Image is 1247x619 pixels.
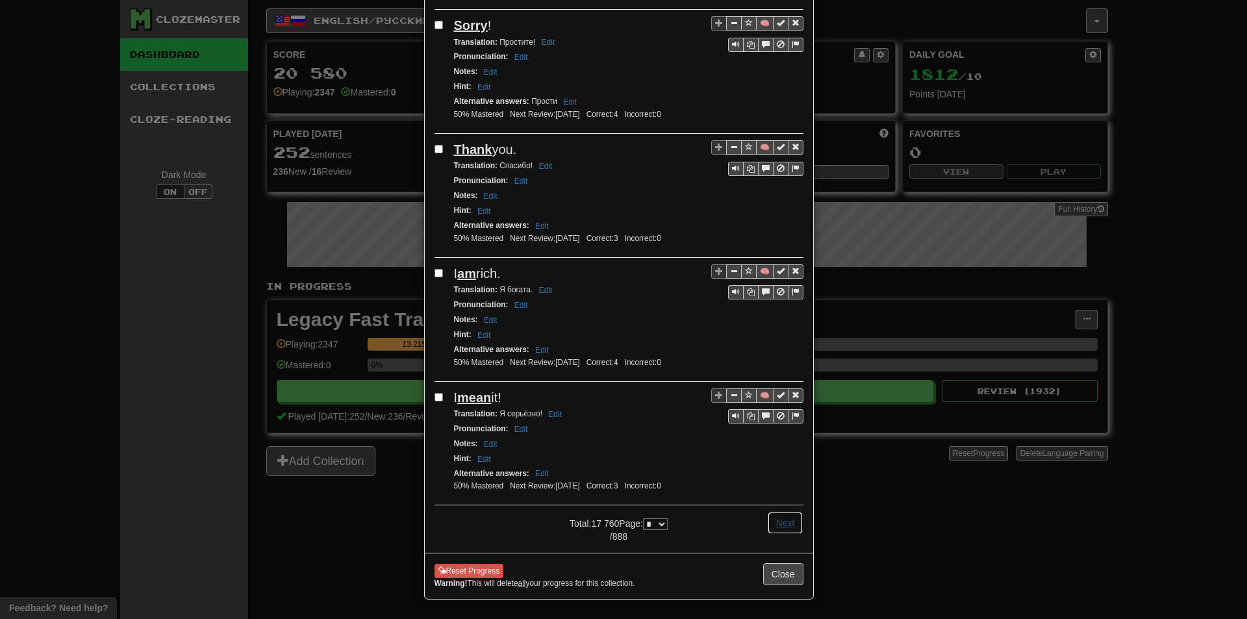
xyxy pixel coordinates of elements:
[583,109,622,120] li: Correct: 4
[711,16,803,52] div: Sentence controls
[728,38,803,52] div: Sentence controls
[531,466,553,481] button: Edit
[510,174,532,188] button: Edit
[454,221,529,230] strong: Alternative answers :
[454,266,501,281] span: I rich.
[454,300,509,309] strong: Pronunciation :
[454,206,472,215] strong: Hint :
[622,481,664,492] li: Incorrect: 0
[454,18,488,32] u: Sorry
[454,82,472,91] strong: Hint :
[510,422,532,436] button: Edit
[457,390,491,405] u: mean
[756,264,774,279] button: 🧠
[538,35,559,49] button: Edit
[454,142,492,157] u: Thank
[454,18,492,32] span: !
[473,452,495,466] button: Edit
[622,109,664,120] li: Incorrect: 0
[554,512,683,543] div: Total: 17 760 Page: / 888
[451,357,507,368] li: 50% Mastered
[583,481,622,492] li: Correct: 3
[583,357,622,368] li: Correct: 4
[454,345,529,354] strong: Alternative answers :
[480,189,501,203] button: Edit
[454,97,581,106] small: Прости
[454,191,478,200] strong: Notes :
[559,95,581,109] button: Edit
[451,233,507,244] li: 50% Mastered
[507,357,583,368] li: Next Review: [DATE]
[435,579,468,588] strong: Warning!
[711,264,803,300] div: Sentence controls
[544,407,566,422] button: Edit
[454,409,498,418] strong: Translation :
[473,204,495,218] button: Edit
[535,283,557,297] button: Edit
[454,409,566,418] small: Я серьёзно!
[507,233,583,244] li: Next Review: [DATE]
[510,50,532,64] button: Edit
[454,38,498,47] strong: Translation :
[480,313,501,327] button: Edit
[454,424,509,433] strong: Pronunciation :
[435,578,635,589] small: This will delete your progress for this collection.
[454,285,498,294] strong: Translation :
[711,140,803,176] div: Sentence controls
[510,298,532,312] button: Edit
[451,481,507,492] li: 50% Mastered
[763,563,803,585] button: Close
[473,328,495,342] button: Edit
[535,159,557,173] button: Edit
[531,219,553,233] button: Edit
[480,437,501,451] button: Edit
[480,65,501,79] button: Edit
[454,142,517,157] span: you.
[756,16,774,31] button: 🧠
[756,140,774,155] button: 🧠
[457,266,476,281] u: am
[454,454,472,463] strong: Hint :
[622,357,664,368] li: Incorrect: 0
[454,97,529,106] strong: Alternative answers :
[454,161,557,170] small: Спасибо!
[454,38,559,47] small: Простите!
[507,109,583,120] li: Next Review: [DATE]
[454,176,509,185] strong: Pronunciation :
[583,233,622,244] li: Correct: 3
[454,330,472,339] strong: Hint :
[728,162,803,176] div: Sentence controls
[454,161,498,170] strong: Translation :
[728,285,803,299] div: Sentence controls
[454,390,501,405] span: I it!
[507,481,583,492] li: Next Review: [DATE]
[454,52,509,61] strong: Pronunciation :
[728,409,803,423] div: Sentence controls
[518,579,526,588] u: all
[454,439,478,448] strong: Notes :
[756,388,774,403] button: 🧠
[531,343,553,357] button: Edit
[622,233,664,244] li: Incorrect: 0
[454,315,478,324] strong: Notes :
[435,564,504,578] button: Reset Progress
[454,469,529,478] strong: Alternative answers :
[473,80,495,94] button: Edit
[451,109,507,120] li: 50% Mastered
[454,285,557,294] small: Я богата.
[768,512,803,534] button: Next
[711,388,803,424] div: Sentence controls
[454,67,478,76] strong: Notes :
